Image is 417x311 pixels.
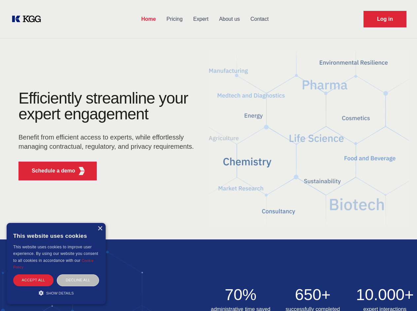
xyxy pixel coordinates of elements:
h2: 70% [209,287,273,303]
a: KOL Knowledge Platform: Talk to Key External Experts (KEE) [11,14,46,24]
div: This website uses cookies [13,228,99,244]
a: Cookie Policy [13,259,94,269]
div: Accept all [13,274,53,286]
a: Pricing [161,11,188,28]
img: KGG Fifth Element RED [209,43,409,233]
div: Close [97,226,102,231]
a: About us [214,11,245,28]
h1: Efficiently streamline your expert engagement [18,90,198,122]
iframe: Chat Widget [384,279,417,311]
p: Schedule a demo [32,167,75,175]
span: Show details [46,291,74,295]
span: This website uses cookies to improve user experience. By using our website you consent to all coo... [13,245,98,263]
a: Contact [245,11,274,28]
div: Decline all [57,274,99,286]
div: Show details [13,290,99,296]
a: Expert [188,11,214,28]
h2: 650+ [281,287,345,303]
p: Benefit from efficient access to experts, while effortlessly managing contractual, regulatory, an... [18,133,198,151]
a: Home [136,11,161,28]
a: Request Demo [364,11,406,27]
img: KGG Fifth Element RED [78,167,86,175]
button: Schedule a demoKGG Fifth Element RED [18,162,97,180]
